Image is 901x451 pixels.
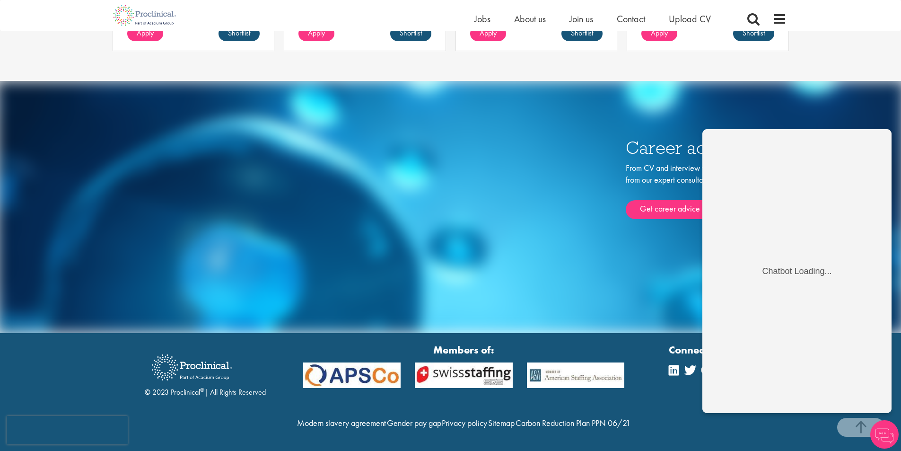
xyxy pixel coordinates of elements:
[561,26,603,41] a: Shortlist
[7,416,128,444] iframe: reCAPTCHA
[669,343,749,357] strong: Connect with us:
[219,26,260,41] a: Shortlist
[390,26,431,41] a: Shortlist
[651,28,668,38] span: Apply
[488,417,515,428] a: Sitemap
[127,26,163,41] a: Apply
[297,417,386,428] a: Modern slavery agreement
[870,420,899,449] img: Chatbot
[480,28,497,38] span: Apply
[626,162,787,219] div: From CV and interview tips to career guidance from our expert consultants
[626,139,787,157] h3: Career advice
[145,347,266,398] div: © 2023 Proclinical | All Rights Reserved
[387,417,441,428] a: Gender pay gap
[296,363,408,389] img: APSCo
[516,417,630,428] a: Carbon Reduction Plan PPN 06/21
[60,137,129,147] div: Chatbot Loading...
[669,13,711,25] a: Upload CV
[514,13,546,25] a: About us
[200,386,204,394] sup: ®
[145,348,239,387] img: Proclinical Recruitment
[470,26,506,41] a: Apply
[569,13,593,25] a: Join us
[308,28,325,38] span: Apply
[303,343,625,357] strong: Members of:
[641,26,677,41] a: Apply
[626,200,714,219] a: Get career advice
[408,363,520,389] img: APSCo
[137,28,154,38] span: Apply
[733,26,774,41] a: Shortlist
[520,363,632,389] img: APSCo
[442,417,487,428] a: Privacy policy
[298,26,334,41] a: Apply
[474,13,490,25] a: Jobs
[617,13,645,25] a: Contact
